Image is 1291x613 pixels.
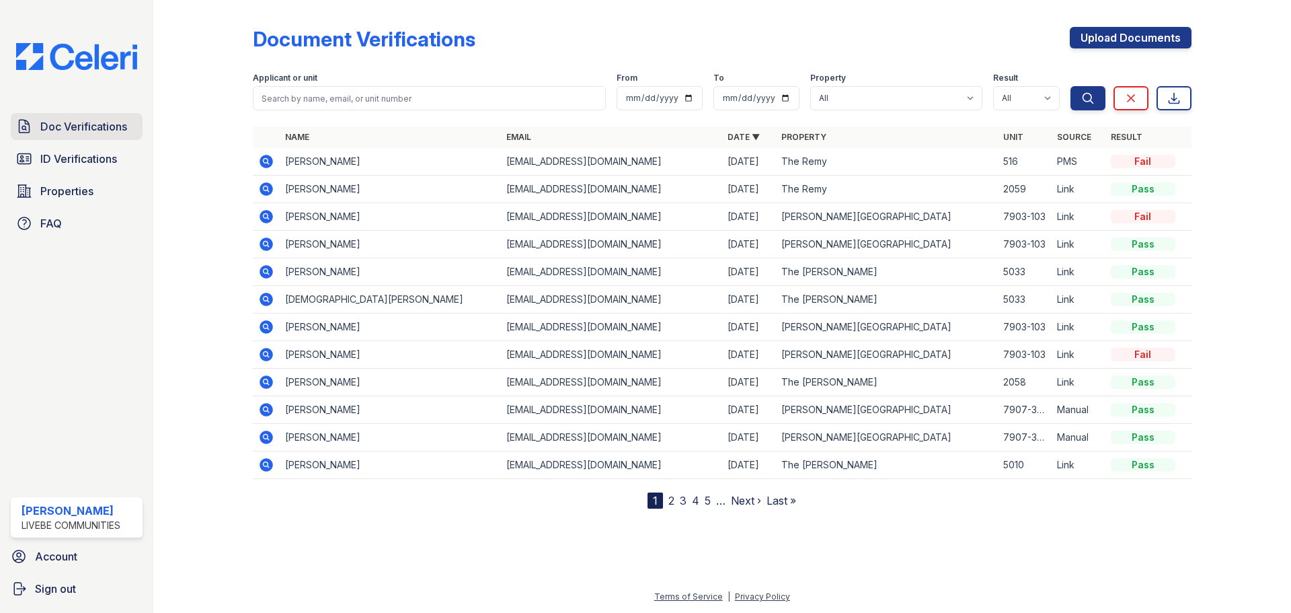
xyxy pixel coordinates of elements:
td: 7903-103 [998,314,1052,341]
div: Pass [1111,182,1175,196]
td: [PERSON_NAME] [280,203,501,231]
td: [PERSON_NAME] [280,424,501,452]
td: [EMAIL_ADDRESS][DOMAIN_NAME] [501,396,722,424]
div: Document Verifications [253,27,475,51]
div: Pass [1111,458,1175,472]
td: [PERSON_NAME] [280,369,501,396]
td: Link [1052,203,1105,231]
td: [PERSON_NAME][GEOGRAPHIC_DATA] [776,314,997,341]
label: Result [993,73,1018,83]
div: Pass [1111,293,1175,306]
label: Applicant or unit [253,73,317,83]
a: ID Verifications [11,145,143,172]
td: [PERSON_NAME] [280,396,501,424]
td: [PERSON_NAME][GEOGRAPHIC_DATA] [776,424,997,452]
a: Last » [767,494,796,507]
a: Upload Documents [1070,27,1191,48]
a: Date ▼ [728,132,760,142]
a: 3 [680,494,687,507]
div: Pass [1111,265,1175,279]
td: Link [1052,286,1105,314]
div: Pass [1111,403,1175,417]
a: Name [285,132,309,142]
td: [EMAIL_ADDRESS][DOMAIN_NAME] [501,176,722,203]
label: To [713,73,724,83]
span: … [716,493,726,509]
span: Doc Verifications [40,118,127,135]
td: Link [1052,369,1105,396]
td: [EMAIL_ADDRESS][DOMAIN_NAME] [501,452,722,479]
td: Link [1052,341,1105,369]
span: ID Verifications [40,151,117,167]
td: The [PERSON_NAME] [776,258,997,286]
td: The Remy [776,176,997,203]
td: 7903-103 [998,231,1052,258]
td: 7903-103 [998,341,1052,369]
td: [PERSON_NAME] [280,176,501,203]
td: [DATE] [722,148,776,176]
div: | [728,591,730,602]
a: Result [1111,132,1142,142]
div: Fail [1111,348,1175,361]
td: [EMAIL_ADDRESS][DOMAIN_NAME] [501,286,722,314]
div: Pass [1111,375,1175,389]
a: Properties [11,178,143,205]
a: Next › [731,494,761,507]
td: [PERSON_NAME] [280,231,501,258]
img: CE_Logo_Blue-a8612792a0a2168367f1c8372b55b34899dd931a85d93a1a3d3e32e68fde9ad4.png [5,43,148,70]
td: 5010 [998,452,1052,479]
td: [EMAIL_ADDRESS][DOMAIN_NAME] [501,341,722,369]
div: LiveBe Communities [22,519,120,532]
label: From [617,73,637,83]
span: FAQ [40,215,62,231]
div: Fail [1111,210,1175,223]
td: [PERSON_NAME][GEOGRAPHIC_DATA] [776,341,997,369]
input: Search by name, email, or unit number [253,86,606,110]
div: [PERSON_NAME] [22,503,120,519]
td: 7907-302 [998,396,1052,424]
td: 2059 [998,176,1052,203]
td: [PERSON_NAME][GEOGRAPHIC_DATA] [776,231,997,258]
td: [DATE] [722,341,776,369]
td: The Remy [776,148,997,176]
label: Property [810,73,846,83]
td: [PERSON_NAME] [280,148,501,176]
a: FAQ [11,210,143,237]
td: Link [1052,452,1105,479]
div: Fail [1111,155,1175,168]
td: Link [1052,258,1105,286]
a: 2 [668,494,674,507]
td: [EMAIL_ADDRESS][DOMAIN_NAME] [501,231,722,258]
td: [DATE] [722,452,776,479]
td: Link [1052,176,1105,203]
td: [PERSON_NAME] [280,341,501,369]
td: PMS [1052,148,1105,176]
td: [PERSON_NAME][GEOGRAPHIC_DATA] [776,203,997,231]
td: The [PERSON_NAME] [776,369,997,396]
div: 1 [648,493,663,509]
td: [EMAIL_ADDRESS][DOMAIN_NAME] [501,369,722,396]
div: Pass [1111,238,1175,251]
td: [PERSON_NAME] [280,452,501,479]
a: Unit [1003,132,1023,142]
div: Pass [1111,320,1175,334]
a: Privacy Policy [735,591,790,602]
td: [EMAIL_ADDRESS][DOMAIN_NAME] [501,148,722,176]
td: [DEMOGRAPHIC_DATA][PERSON_NAME] [280,286,501,314]
a: Account [5,543,148,570]
td: [EMAIL_ADDRESS][DOMAIN_NAME] [501,258,722,286]
td: [DATE] [722,314,776,341]
td: Manual [1052,424,1105,452]
a: Terms of Service [654,591,723,602]
td: [DATE] [722,231,776,258]
td: [DATE] [722,396,776,424]
span: Account [35,548,77,565]
td: [PERSON_NAME] [280,258,501,286]
a: 4 [692,494,699,507]
a: Doc Verifications [11,113,143,140]
td: [DATE] [722,258,776,286]
td: [DATE] [722,176,776,203]
td: Manual [1052,396,1105,424]
td: [PERSON_NAME] [280,314,501,341]
td: The [PERSON_NAME] [776,286,997,314]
